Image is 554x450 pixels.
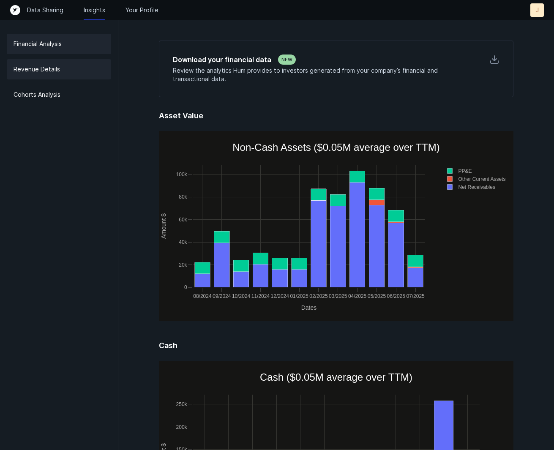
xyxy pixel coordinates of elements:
[14,39,62,49] p: Financial Analysis
[14,64,60,74] p: Revenue Details
[27,6,63,14] a: Data Sharing
[7,85,111,105] a: Cohorts Analysis
[159,341,513,361] h5: Cash
[159,111,513,131] h5: Asset Value
[7,34,111,54] a: Financial Analysis
[530,3,544,17] button: J
[535,6,539,14] p: J
[173,66,444,83] p: Review the analytics Hum provides to investors generated from your company’s financial and transa...
[281,56,292,63] p: NEW
[7,59,111,79] a: Revenue Details
[126,6,158,14] a: Your Profile
[173,55,271,65] h5: Download your financial data
[14,90,60,100] p: Cohorts Analysis
[84,6,105,14] a: Insights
